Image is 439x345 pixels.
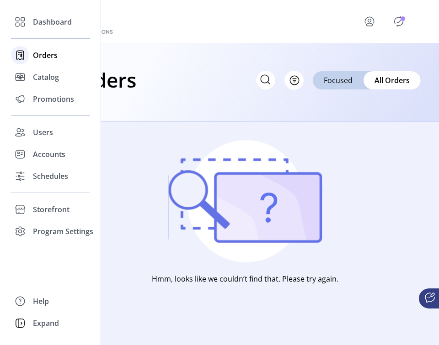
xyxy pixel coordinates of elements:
[375,75,410,86] span: All Orders
[33,296,49,307] span: Help
[33,318,59,329] span: Expand
[152,273,338,284] p: Hmm, looks like we couldn’t find that. Please try again.
[33,72,59,83] span: Catalog
[351,10,391,32] button: menu
[284,71,304,90] button: Filter Button
[391,14,406,29] button: Publisher Panel
[313,71,364,89] div: Focused
[33,16,72,27] span: Dashboard
[33,50,58,61] span: Orders
[33,94,74,105] span: Promotions
[33,149,65,160] span: Accounts
[364,71,421,89] div: All Orders
[33,171,68,182] span: Schedules
[33,127,53,138] span: Users
[33,204,70,215] span: Storefront
[70,64,136,96] h1: Orders
[324,75,353,86] span: Focused
[33,226,93,237] span: Program Settings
